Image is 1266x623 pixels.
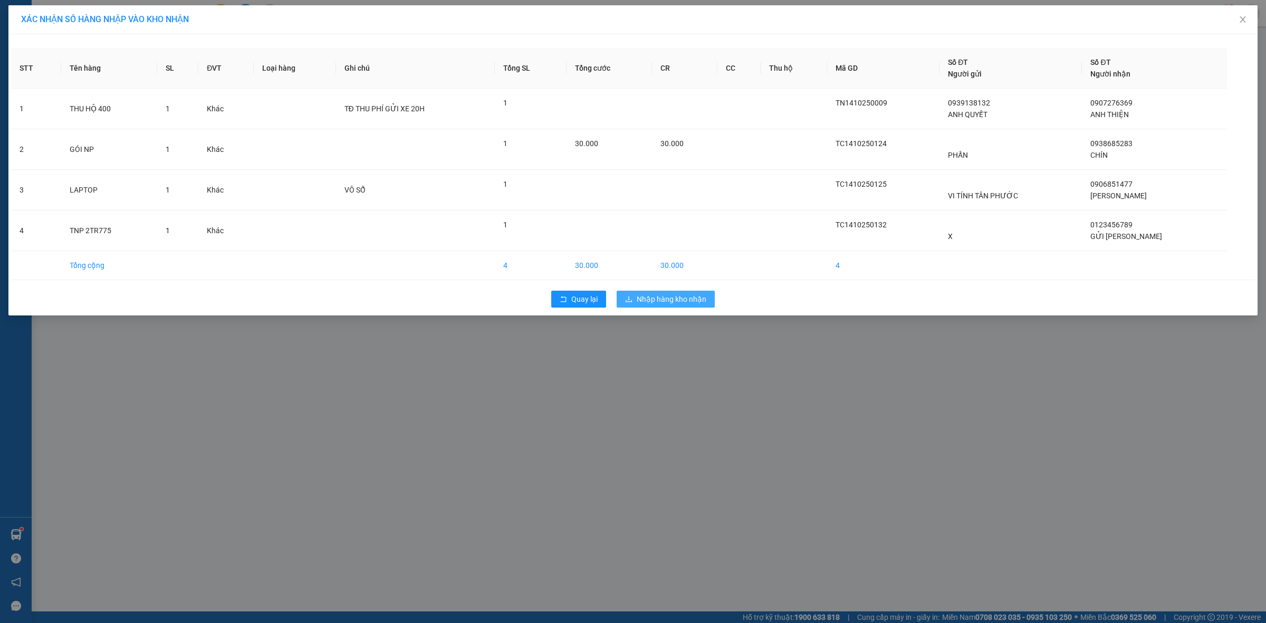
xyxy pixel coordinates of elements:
th: Thu hộ [761,48,827,89]
th: Tổng cước [567,48,652,89]
span: 1 [166,104,170,113]
td: TNP 2TR775 [61,210,157,251]
span: 1 [503,221,507,229]
th: CR [652,48,717,89]
th: STT [11,48,61,89]
th: Tổng SL [495,48,567,89]
button: downloadNhập hàng kho nhận [617,291,715,308]
span: Người gửi [948,70,982,78]
td: 30.000 [567,251,652,280]
span: ANH THIỆN [1090,110,1129,119]
button: Close [1228,5,1258,35]
span: TN1410250009 [836,99,887,107]
span: GỬI [PERSON_NAME] [1090,232,1162,241]
strong: CÔNG TY TNHH MTV VẬN TẢI [8,5,89,25]
span: Hotline : 1900 633 622 [6,39,91,49]
span: 1 [166,186,170,194]
span: 1 [503,99,507,107]
td: 30.000 [652,251,717,280]
span: CHÍN [1090,151,1108,159]
strong: HIỆP THÀNH [24,27,73,37]
span: 1 [166,226,170,235]
span: 02838 53 55 57 [91,73,142,81]
span: download [625,295,632,304]
span: 0123456789 [1090,221,1133,229]
span: Số ĐT [948,58,968,66]
span: VÔ SỔ [344,186,366,194]
span: 30.000 [575,139,598,148]
td: Khác [198,170,254,210]
span: TC1410250125 [836,180,887,188]
th: Tên hàng [61,48,157,89]
th: Ghi chú [336,48,495,89]
span: Người nhận [1090,70,1130,78]
td: Khác [198,89,254,129]
span: 1 [503,180,507,188]
span: [GEOGRAPHIC_DATA] ([GEOGRAPHIC_DATA]) [147,55,291,79]
span: close [1239,15,1247,24]
th: SL [157,48,199,89]
span: TC1410250132 [836,221,887,229]
span: VI TÍNH TÂN PHƯỚC [948,191,1018,200]
span: [PERSON_NAME] [1090,191,1147,200]
td: GÓI NP [61,129,157,170]
button: rollbackQuay lại [551,291,606,308]
span: 026 Tản Đà - Lô E, P11, Q5 | [4,73,142,81]
span: X [948,232,953,241]
span: TĐ THU PHÍ GỬI XE 20H [344,104,425,113]
span: 1 [503,139,507,148]
td: 3 [11,170,61,210]
span: 0938685283 [1090,139,1133,148]
td: Khác [198,129,254,170]
span: 30.000 [660,139,684,148]
strong: VP Nhận : [147,56,291,79]
span: PHẤN [948,151,968,159]
span: rollback [560,295,567,304]
th: Loại hàng [254,48,336,89]
th: CC [717,48,761,89]
td: LAPTOP [61,170,157,210]
span: 0907276369 [1090,99,1133,107]
span: Số ĐT [1090,58,1110,66]
th: Mã GD [827,48,939,89]
span: 0906851477 [1090,180,1133,188]
span: 0939138132 [948,99,990,107]
td: 4 [495,251,567,280]
span: TC1410250124 [836,139,887,148]
span: Tản Đà (Tiền) [34,60,93,72]
td: 1 [11,89,61,129]
span: Nhập hàng kho nhận [637,293,706,305]
span: 1 [166,145,170,154]
td: 2 [11,129,61,170]
td: 4 [827,251,939,280]
th: ĐVT [198,48,254,89]
span: Quay lại [571,293,598,305]
td: 4 [11,210,61,251]
td: THU HỘ 400 [61,89,157,129]
td: Tổng cộng [61,251,157,280]
span: XÁC NHẬN SỐ HÀNG NHẬP VÀO KHO NHẬN [21,14,189,24]
strong: BIÊN NHẬN [98,16,196,37]
span: ANH QUYẾT [948,110,987,119]
td: Khác [198,210,254,251]
strong: VP Gửi : [4,61,93,71]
